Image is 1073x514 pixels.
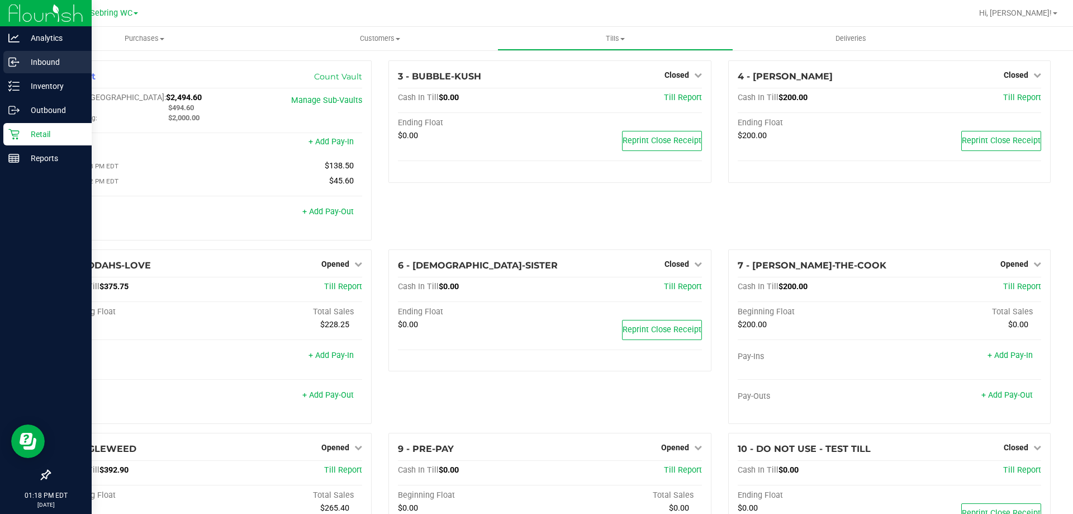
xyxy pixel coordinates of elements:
[302,390,354,400] a: + Add Pay-Out
[263,34,497,44] span: Customers
[8,32,20,44] inline-svg: Analytics
[168,114,200,122] span: $2,000.00
[664,93,702,102] a: Till Report
[733,27,968,50] a: Deliveries
[291,96,362,105] a: Manage Sub-Vaults
[5,491,87,501] p: 01:18 PM EDT
[738,352,890,362] div: Pay-Ins
[820,34,881,44] span: Deliveries
[8,105,20,116] inline-svg: Outbound
[979,8,1052,17] span: Hi, [PERSON_NAME]!
[439,465,459,475] span: $0.00
[8,153,20,164] inline-svg: Reports
[669,503,689,513] span: $0.00
[738,260,886,271] span: 7 - [PERSON_NAME]-THE-COOK
[90,8,132,18] span: Sebring WC
[27,27,262,50] a: Purchases
[398,131,418,140] span: $0.00
[308,351,354,360] a: + Add Pay-In
[398,307,550,317] div: Ending Float
[1000,260,1028,268] span: Opened
[59,260,151,271] span: 5 - BUDDAHS-LOVE
[738,392,890,402] div: Pay-Outs
[20,31,87,45] p: Analytics
[738,503,758,513] span: $0.00
[329,176,354,186] span: $45.60
[11,425,45,458] iframe: Resource center
[314,72,362,82] a: Count Vault
[398,260,558,271] span: 6 - [DEMOGRAPHIC_DATA]-SISTER
[59,307,211,317] div: Beginning Float
[498,34,732,44] span: Tills
[398,465,439,475] span: Cash In Till
[99,282,129,291] span: $375.75
[320,320,349,329] span: $228.25
[738,118,890,128] div: Ending Float
[321,260,349,268] span: Opened
[398,320,418,329] span: $0.00
[497,27,733,50] a: Tills
[439,93,459,102] span: $0.00
[166,93,202,102] span: $2,494.60
[321,443,349,452] span: Opened
[59,138,211,148] div: Pay-Ins
[8,56,20,68] inline-svg: Inbound
[1003,465,1041,475] a: Till Report
[325,161,354,171] span: $138.50
[59,93,166,102] span: Cash In [GEOGRAPHIC_DATA]:
[8,81,20,92] inline-svg: Inventory
[398,491,550,501] div: Beginning Float
[962,136,1041,145] span: Reprint Close Receipt
[99,465,129,475] span: $392.90
[1003,282,1041,291] a: Till Report
[664,282,702,291] a: Till Report
[320,503,349,513] span: $265.40
[398,118,550,128] div: Ending Float
[664,70,689,79] span: Closed
[981,390,1033,400] a: + Add Pay-Out
[778,93,808,102] span: $200.00
[550,491,702,501] div: Total Sales
[778,282,808,291] span: $200.00
[59,491,211,501] div: Beginning Float
[20,152,87,165] p: Reports
[59,392,211,402] div: Pay-Outs
[623,136,701,145] span: Reprint Close Receipt
[439,282,459,291] span: $0.00
[168,103,194,112] span: $494.60
[661,443,689,452] span: Opened
[738,93,778,102] span: Cash In Till
[622,131,702,151] button: Reprint Close Receipt
[961,131,1041,151] button: Reprint Close Receipt
[211,491,363,501] div: Total Sales
[1003,93,1041,102] a: Till Report
[211,307,363,317] div: Total Sales
[664,465,702,475] a: Till Report
[20,55,87,69] p: Inbound
[889,307,1041,317] div: Total Sales
[664,260,689,268] span: Closed
[1008,320,1028,329] span: $0.00
[20,128,87,141] p: Retail
[262,27,497,50] a: Customers
[302,207,354,216] a: + Add Pay-Out
[324,282,362,291] a: Till Report
[1004,443,1028,452] span: Closed
[738,465,778,475] span: Cash In Till
[324,465,362,475] a: Till Report
[738,71,833,82] span: 4 - [PERSON_NAME]
[778,465,799,475] span: $0.00
[738,444,871,454] span: 10 - DO NOT USE - TEST TILL
[8,129,20,140] inline-svg: Retail
[59,444,136,454] span: 8 - BUGLEWEED
[738,131,767,140] span: $200.00
[27,34,262,44] span: Purchases
[622,320,702,340] button: Reprint Close Receipt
